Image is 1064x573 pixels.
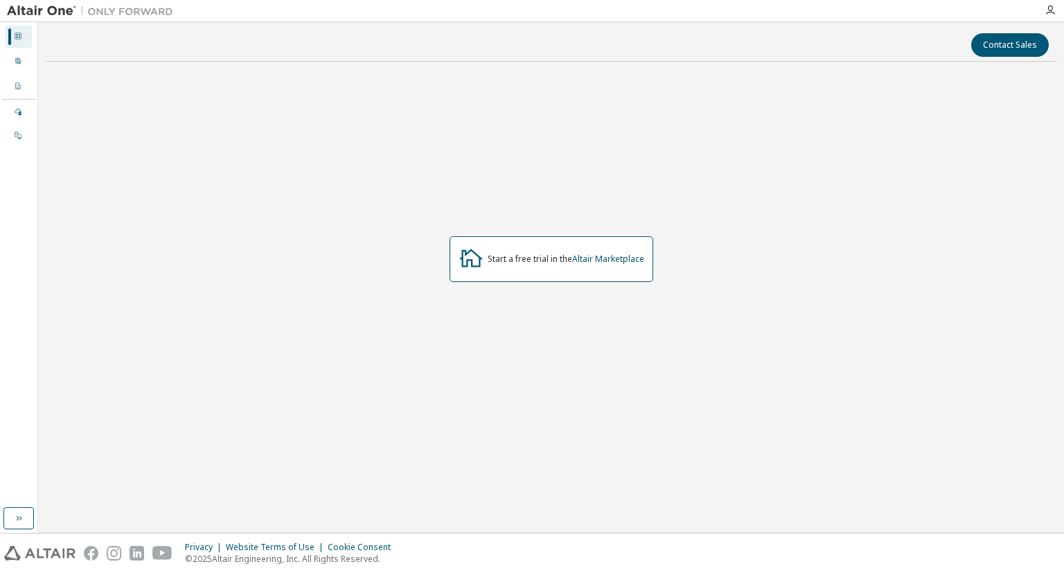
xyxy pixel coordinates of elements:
img: linkedin.svg [130,546,144,561]
button: Contact Sales [971,33,1049,57]
div: Managed [6,101,32,123]
div: On Prem [6,125,32,147]
p: © 2025 Altair Engineering, Inc. All Rights Reserved. [185,553,399,565]
div: Cookie Consent [328,542,399,553]
a: Altair Marketplace [572,253,644,265]
div: Dashboard [6,26,32,48]
img: Altair One [7,4,180,18]
div: User Profile [6,51,32,73]
img: youtube.svg [152,546,172,561]
div: Company Profile [6,76,32,98]
div: Start a free trial in the [488,254,644,265]
div: Privacy [185,542,226,553]
img: facebook.svg [84,546,98,561]
img: altair_logo.svg [4,546,76,561]
img: instagram.svg [107,546,121,561]
div: Website Terms of Use [226,542,328,553]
